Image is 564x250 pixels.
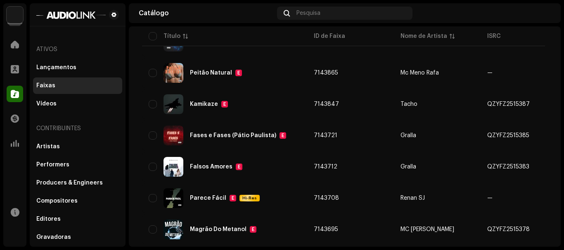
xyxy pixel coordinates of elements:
div: Gralla [400,133,416,138]
re-m-nav-item: Lançamentos [33,59,122,76]
re-m-nav-item: Artistas [33,138,122,155]
img: 730b9dfe-18b5-4111-b483-f30b0c182d82 [7,7,23,23]
img: 50b19578-2827-4f36-b69e-19100f71c643 [164,157,183,177]
div: Artistas [36,143,60,150]
div: Magrão Do Metanol [190,227,246,232]
span: Mc Meno Rafa [400,70,474,76]
re-m-nav-item: Faixas [33,77,122,94]
div: Lançamentos [36,64,76,71]
span: Gralla [400,164,474,170]
div: Compositores [36,198,78,204]
img: 83fcb188-c23a-4f27-9ded-e3f731941e57 [538,7,551,20]
div: Mc Meno Rafa [400,70,439,76]
span: Hi-Res [240,195,259,201]
div: MC [PERSON_NAME] [400,227,454,232]
span: Gralla [400,133,474,138]
div: Gralla [400,164,416,170]
div: E [221,101,228,107]
div: Faixas [36,82,55,89]
img: b892f379-bf92-4d5e-8cc5-43e9bb4a89d9 [164,188,183,208]
span: 7143865 [314,70,338,76]
span: MC G PEREIRA [400,227,474,232]
span: 7143847 [314,101,339,107]
div: Performers [36,161,69,168]
img: 1601779f-85bc-4fc7-87b8-abcd1ae7544a [36,10,106,20]
span: 7143712 [314,164,337,170]
re-a-nav-header: Ativos [33,40,122,59]
div: Renan SJ [400,195,425,201]
div: Falsos Amores [190,164,232,170]
div: E [236,164,242,170]
span: 7143721 [314,133,337,138]
div: Producers & Engineers [36,180,103,186]
span: 7143708 [314,195,339,201]
div: Vídeos [36,100,57,107]
div: QZYFZ2515387 [487,101,530,107]
div: QZYFZ2515385 [487,133,529,138]
re-m-nav-item: Compositores [33,193,122,209]
div: Catálogo [139,10,274,16]
div: Fases e Fases (Pátio Paulista) [190,133,276,138]
div: E [235,70,242,76]
div: Tacho [400,101,417,107]
re-m-nav-item: Performers [33,157,122,173]
img: e32ef7c7-fe7b-4ca8-805c-a9aa5611d561 [164,63,183,83]
div: Título [164,32,180,40]
div: Nome de Artista [400,32,447,40]
div: E [280,132,286,139]
div: E [250,226,256,233]
img: 2a138311-06ce-41d9-9c43-e9e6e09edb5d [164,126,183,145]
div: Kamikaze [190,101,218,107]
re-m-nav-item: Gravadoras [33,229,122,245]
span: Renan SJ [400,195,474,201]
div: Parece Fácil [190,195,226,201]
re-m-nav-item: Vídeos [33,96,122,112]
img: 5d61a4fc-b237-41a6-88b8-52906dc8d7db [164,220,183,239]
div: Peitão Natural [190,70,232,76]
re-m-nav-item: Editores [33,211,122,227]
div: QZYFZ2515383 [487,164,529,170]
span: Tacho [400,101,474,107]
span: Pesquisa [296,10,320,16]
re-m-nav-item: Producers & Engineers [33,175,122,191]
re-a-nav-header: Contribuintes [33,119,122,138]
div: QZYFZ2515378 [487,227,530,232]
img: e589f96d-8a80-42b0-937a-9764aa2dfa00 [164,94,183,114]
div: Gravadoras [36,234,71,241]
span: 7143695 [314,227,338,232]
div: — [487,70,493,76]
div: — [487,195,493,201]
div: Editores [36,216,61,222]
div: E [230,195,236,201]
